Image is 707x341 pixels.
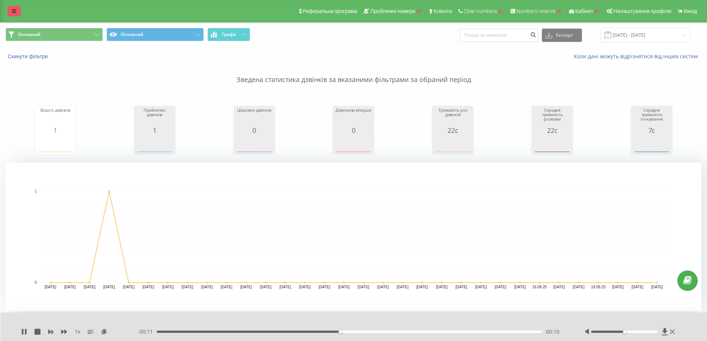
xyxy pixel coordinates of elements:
[633,134,670,156] svg: A chart.
[455,285,467,289] text: [DATE]
[18,32,40,37] span: Основний
[546,328,559,335] span: 00:10
[436,285,448,289] text: [DATE]
[633,108,670,127] div: Середня тривалість очікування
[45,285,56,289] text: [DATE]
[459,29,538,42] input: Пошук за номером
[464,8,497,14] span: Clear numbers
[37,108,74,127] div: Всього дзвінків
[514,285,526,289] text: [DATE]
[542,29,582,42] button: Експорт
[37,134,74,156] svg: A chart.
[64,285,76,289] text: [DATE]
[136,108,173,127] div: Прийнятих дзвінків
[651,285,663,289] text: [DATE]
[35,281,37,285] text: 0
[434,108,471,127] div: Тривалість усіх дзвінків
[103,285,115,289] text: [DATE]
[434,8,452,14] span: Клієнти
[573,285,585,289] text: [DATE]
[358,285,370,289] text: [DATE]
[221,285,233,289] text: [DATE]
[236,108,273,127] div: Цільових дзвінків
[6,53,52,60] button: Скинути фільтри
[207,28,250,41] button: Графік
[299,285,311,289] text: [DATE]
[6,28,103,41] button: Основний
[612,285,624,289] text: [DATE]
[75,328,80,335] span: 1 x
[434,134,471,156] svg: A chart.
[240,285,252,289] text: [DATE]
[534,134,571,156] svg: A chart.
[335,108,372,127] div: Дзвонили вперше
[35,189,37,193] text: 1
[136,127,173,134] div: 1
[138,328,157,335] span: - 00:11
[613,8,671,14] span: Налаштування профілю
[516,8,555,14] span: Numbers reserve
[397,285,409,289] text: [DATE]
[37,127,74,134] div: 1
[575,8,593,14] span: Кабінет
[6,163,701,311] svg: A chart.
[335,134,372,156] svg: A chart.
[236,127,273,134] div: 0
[143,285,154,289] text: [DATE]
[534,108,571,127] div: Середня тривалість розмови
[335,127,372,134] div: 0
[434,127,471,134] div: 22с
[201,285,213,289] text: [DATE]
[370,8,415,14] span: Проблемні номери
[181,285,193,289] text: [DATE]
[136,134,173,156] svg: A chart.
[338,285,350,289] text: [DATE]
[684,8,697,14] span: Вихід
[318,285,330,289] text: [DATE]
[338,330,341,333] div: Accessibility label
[532,285,547,289] text: 16.09.25
[236,134,273,156] svg: A chart.
[303,8,357,14] span: Реферальна програма
[6,60,701,85] p: Зведена статистика дзвінків за вказаними фільтрами за обраний період
[553,285,565,289] text: [DATE]
[574,53,701,60] a: Коли дані можуть відрізнятися вiд інших систем
[84,285,96,289] text: [DATE]
[162,285,174,289] text: [DATE]
[279,285,291,289] text: [DATE]
[123,285,135,289] text: [DATE]
[534,127,571,134] div: 22с
[632,285,644,289] text: [DATE]
[475,285,487,289] text: [DATE]
[591,285,606,289] text: 19.09.25
[623,330,626,333] div: Accessibility label
[107,28,204,41] button: Основний
[495,285,507,289] text: [DATE]
[416,285,428,289] text: [DATE]
[222,32,236,37] span: Графік
[377,285,389,289] text: [DATE]
[633,127,670,134] div: 7с
[260,285,272,289] text: [DATE]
